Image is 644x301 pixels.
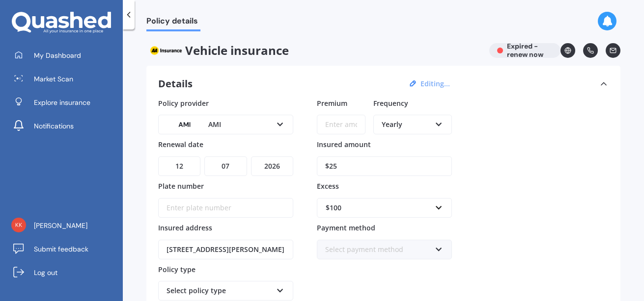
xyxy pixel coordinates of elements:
[146,43,481,58] span: Vehicle insurance
[7,69,123,89] a: Market Scan
[7,216,123,235] a: [PERSON_NAME]
[158,140,203,149] span: Renewal date
[158,240,293,259] input: Enter address
[317,115,365,134] input: Enter amount
[146,43,185,58] img: AA.webp
[167,118,203,131] img: AMI-text-1.webp
[7,93,123,112] a: Explore insurance
[158,198,293,218] input: Enter plate number
[11,218,26,232] img: 98633c53c661e2ab00ee187117f54b50
[373,98,408,107] span: Frequency
[326,202,431,213] div: $100
[34,74,73,84] span: Market Scan
[158,77,193,90] h3: Details
[158,181,204,191] span: Plate number
[34,221,87,230] span: [PERSON_NAME]
[7,263,123,282] a: Log out
[158,264,196,274] span: Policy type
[167,285,272,296] div: Select policy type
[167,119,272,130] div: AMI
[418,79,453,88] button: Editing...
[317,98,347,107] span: Premium
[317,223,375,232] span: Payment method
[34,244,88,254] span: Submit feedback
[317,140,371,149] span: Insured amount
[34,50,81,60] span: My Dashboard
[382,119,431,130] div: Yearly
[325,244,431,255] div: Select payment method
[7,239,123,259] a: Submit feedback
[317,181,339,191] span: Excess
[34,98,90,107] span: Explore insurance
[158,98,209,107] span: Policy provider
[317,156,452,176] input: Enter amount
[158,223,212,232] span: Insured address
[34,121,74,131] span: Notifications
[7,116,123,136] a: Notifications
[7,46,123,65] a: My Dashboard
[146,16,200,29] span: Policy details
[34,268,57,277] span: Log out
